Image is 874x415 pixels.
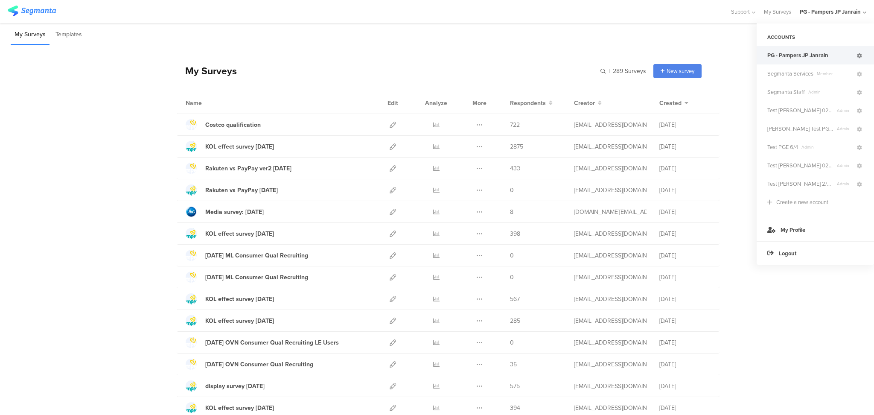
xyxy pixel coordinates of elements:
[659,99,688,108] button: Created
[574,360,647,369] div: makimura.n@pg.com
[205,164,291,173] div: Rakuten vs PayPay ver2 Aug25
[731,8,750,16] span: Support
[510,142,523,151] span: 2875
[800,8,861,16] div: PG - Pampers JP Janrain
[574,295,647,304] div: saito.s.2@pg.com
[833,107,856,114] span: Admin
[510,120,520,129] span: 722
[659,295,711,304] div: [DATE]
[767,161,833,170] span: Test Riel 02/05
[205,229,274,238] div: KOL effect survey Aug 25
[767,143,798,151] span: Test PGE 6/4
[574,273,647,282] div: makimura.n@pg.com
[186,206,264,217] a: Media survey: [DATE]
[186,119,261,130] a: Costco qualification
[186,99,237,108] div: Name
[205,207,264,216] div: Media survey: Sep'25
[205,273,308,282] div: Jul'25 ML Consumer Qual Recruiting
[186,163,291,174] a: Rakuten vs PayPay ver2 [DATE]
[659,273,711,282] div: [DATE]
[833,126,856,132] span: Admin
[186,359,313,370] a: [DATE] OVN Consumer Qual Recruiting
[574,338,647,347] div: makimura.n@pg.com
[510,338,514,347] span: 0
[510,316,520,325] span: 285
[659,229,711,238] div: [DATE]
[186,228,274,239] a: KOL effect survey [DATE]
[510,99,553,108] button: Respondents
[205,120,261,129] div: Costco qualification
[659,142,711,151] div: [DATE]
[574,251,647,260] div: oki.y.2@pg.com
[667,67,694,75] span: New survey
[767,88,805,96] span: Segmanta Staff
[833,162,856,169] span: Admin
[205,316,274,325] div: KOL effect survey Jun 25
[659,403,711,412] div: [DATE]
[574,186,647,195] div: saito.s.2@pg.com
[659,316,711,325] div: [DATE]
[767,180,833,188] span: Test Nevin 2/25
[186,141,274,152] a: KOL effect survey [DATE]
[813,70,856,77] span: Member
[11,25,50,45] li: My Surveys
[659,251,711,260] div: [DATE]
[205,403,274,412] div: KOL effect survey May 25
[510,186,514,195] span: 0
[767,51,828,59] span: PG - Pampers JP Janrain
[186,315,274,326] a: KOL effect survey [DATE]
[659,360,711,369] div: [DATE]
[659,120,711,129] div: [DATE]
[574,403,647,412] div: oki.y.2@pg.com
[510,360,517,369] span: 35
[186,272,308,283] a: [DATE] ML Consumer Qual Recruiting
[510,207,513,216] span: 8
[205,295,274,304] div: KOL effect survey Jul 25
[805,89,856,95] span: Admin
[177,64,237,78] div: My Surveys
[8,6,56,16] img: segmanta logo
[186,184,278,196] a: Rakuten vs PayPay [DATE]
[205,142,274,151] div: KOL effect survey Sep 25
[659,382,711,391] div: [DATE]
[510,251,514,260] span: 0
[510,164,520,173] span: 433
[510,382,520,391] span: 575
[659,186,711,195] div: [DATE]
[659,99,682,108] span: Created
[510,295,520,304] span: 567
[205,338,339,347] div: Jun'25 OVN Consumer Qual Recruiting LE Users
[757,218,874,241] a: My Profile
[186,402,274,413] a: KOL effect survey [DATE]
[205,360,313,369] div: Jun'25 OVN Consumer Qual Recruiting
[767,106,833,114] span: Test Nevin 02/11
[781,226,805,234] span: My Profile
[423,92,449,114] div: Analyze
[613,67,646,76] span: 289 Surveys
[574,207,647,216] div: pang.jp@pg.com
[798,144,856,150] span: Admin
[574,229,647,238] div: oki.y.2@pg.com
[779,249,796,257] span: Logout
[186,293,274,304] a: KOL effect survey [DATE]
[607,67,611,76] span: |
[205,251,308,260] div: Aug'25 ML Consumer Qual Recruiting
[574,99,595,108] span: Creator
[52,25,86,45] li: Templates
[510,99,546,108] span: Respondents
[659,338,711,347] div: [DATE]
[186,250,308,261] a: [DATE] ML Consumer Qual Recruiting
[510,273,514,282] span: 0
[659,207,711,216] div: [DATE]
[574,316,647,325] div: oki.y.2@pg.com
[757,30,874,44] div: ACCOUNTS
[574,142,647,151] div: oki.y.2@pg.com
[574,382,647,391] div: saito.s.2@pg.com
[767,125,833,133] span: Riel Test PGE 1.27.25
[767,70,813,78] span: Segmanta Services
[205,382,265,391] div: display survey May'25
[510,403,520,412] span: 394
[574,164,647,173] div: saito.s.2@pg.com
[776,198,828,206] div: Create a new account
[510,229,520,238] span: 398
